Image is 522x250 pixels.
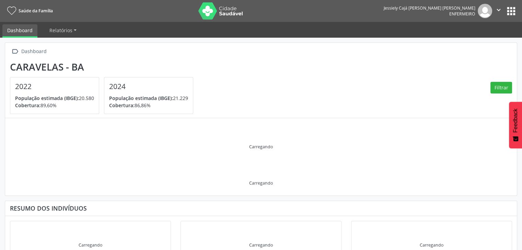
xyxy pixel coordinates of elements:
div: Carregando [249,144,273,150]
span: Saúde da Família [19,8,53,14]
p: 86,86% [109,102,188,109]
div: Dashboard [20,47,48,57]
i:  [10,47,20,57]
div: Resumo dos indivíduos [10,204,512,212]
div: Carregando [79,242,102,248]
span: Relatórios [49,27,72,34]
a: Dashboard [2,24,37,38]
div: Carregando [420,242,443,248]
button: Filtrar [490,82,512,93]
button: apps [505,5,517,17]
h4: 2024 [109,82,188,91]
a: Relatórios [45,24,81,36]
i:  [495,6,502,14]
div: Carregando [249,180,273,186]
span: População estimada (IBGE): [109,95,173,101]
button: Feedback - Mostrar pesquisa [509,102,522,148]
a: Saúde da Família [5,5,53,16]
p: 89,60% [15,102,94,109]
a:  Dashboard [10,47,48,57]
div: Carregando [249,242,273,248]
span: Cobertura: [109,102,135,109]
p: 21.229 [109,95,188,102]
div: Caravelas - BA [10,61,198,73]
img: img [478,4,492,18]
p: 20.580 [15,95,94,102]
span: Cobertura: [15,102,40,109]
button:  [492,4,505,18]
span: População estimada (IBGE): [15,95,79,101]
h4: 2022 [15,82,94,91]
span: Enfermeiro [449,11,475,17]
span: Feedback [512,109,519,133]
div: Jessiely Cajá [PERSON_NAME] [PERSON_NAME] [384,5,475,11]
